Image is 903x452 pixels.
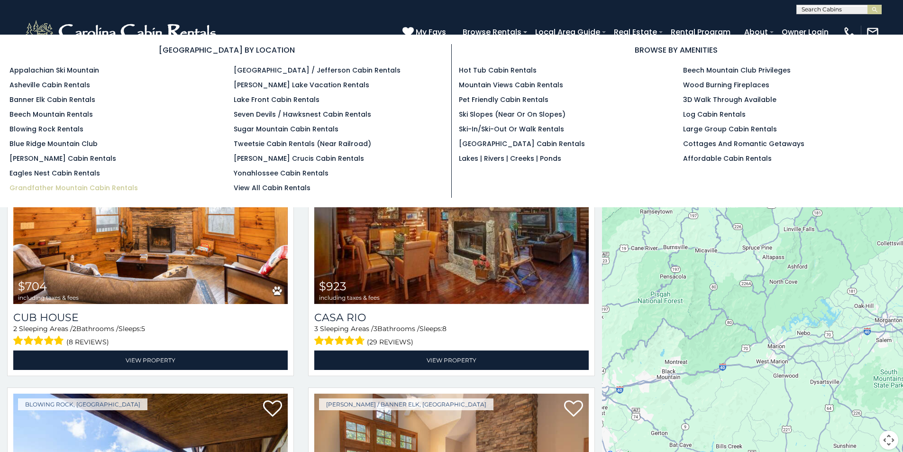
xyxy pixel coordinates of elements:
a: [GEOGRAPHIC_DATA] Cabin Rentals [459,139,585,148]
img: mail-regular-white.png [866,26,879,39]
a: Large Group Cabin Rentals [683,124,777,134]
a: Log Cabin Rentals [683,110,746,119]
h3: [GEOGRAPHIC_DATA] BY LOCATION [9,44,444,56]
span: 5 [141,324,145,333]
a: [PERSON_NAME] Crucis Cabin Rentals [234,154,364,163]
a: Banner Elk Cabin Rentals [9,95,95,104]
a: Pet Friendly Cabin Rentals [459,95,548,104]
a: [GEOGRAPHIC_DATA] / Jefferson Cabin Rentals [234,65,401,75]
span: 2 [13,324,17,333]
a: About [739,24,773,40]
a: Grandfather Mountain Cabin Rentals [9,183,138,193]
img: Cub House [13,120,288,304]
span: $704 [18,279,47,293]
a: 3D Walk Through Available [683,95,776,104]
a: Wood Burning Fireplaces [683,80,769,90]
span: (8 reviews) [66,336,109,348]
a: View Property [13,351,288,370]
a: Lakes | Rivers | Creeks | Ponds [459,154,561,163]
a: Beech Mountain Club Privileges [683,65,791,75]
span: including taxes & fees [18,295,79,301]
a: Rental Program [666,24,735,40]
a: [PERSON_NAME] Cabin Rentals [9,154,116,163]
a: Seven Devils / Hawksnest Cabin Rentals [234,110,371,119]
img: White-1-2.png [24,18,220,46]
span: 3 [374,324,377,333]
img: Casa Rio [314,120,589,304]
a: Cottages and Romantic Getaways [683,139,804,148]
button: Map camera controls [879,431,898,450]
a: Eagles Nest Cabin Rentals [9,168,100,178]
a: Real Estate [609,24,662,40]
a: Casa Rio $923 including taxes & fees [314,120,589,304]
a: Yonahlossee Cabin Rentals [234,168,328,178]
a: Tweetsie Cabin Rentals (Near Railroad) [234,139,371,148]
a: Add to favorites [564,399,583,419]
a: My Favs [402,26,448,38]
a: Affordable Cabin Rentals [683,154,772,163]
span: $923 [319,279,347,293]
h3: BROWSE BY AMENITIES [459,44,894,56]
div: Sleeping Areas / Bathrooms / Sleeps: [314,324,589,348]
a: Casa Rio [314,311,589,324]
span: My Favs [416,26,446,38]
span: 8 [442,324,447,333]
a: Beech Mountain Rentals [9,110,93,119]
a: Ski-in/Ski-Out or Walk Rentals [459,124,564,134]
a: [PERSON_NAME] Lake Vacation Rentals [234,80,369,90]
div: Sleeping Areas / Bathrooms / Sleeps: [13,324,288,348]
a: [PERSON_NAME] / Banner Elk, [GEOGRAPHIC_DATA] [319,398,493,410]
a: Blue Ridge Mountain Club [9,139,98,148]
a: Browse Rentals [458,24,526,40]
a: Appalachian Ski Mountain [9,65,99,75]
a: Asheville Cabin Rentals [9,80,90,90]
span: (29 reviews) [367,336,413,348]
a: Cub House $704 including taxes & fees [13,120,288,304]
span: 3 [314,324,318,333]
a: Blowing Rock, [GEOGRAPHIC_DATA] [18,398,147,410]
a: Mountain Views Cabin Rentals [459,80,563,90]
a: View Property [314,351,589,370]
a: Blowing Rock Rentals [9,124,83,134]
a: Lake Front Cabin Rentals [234,95,319,104]
a: Owner Login [777,24,833,40]
span: including taxes & fees [319,295,380,301]
a: Sugar Mountain Cabin Rentals [234,124,338,134]
a: Local Area Guide [530,24,605,40]
a: Hot Tub Cabin Rentals [459,65,537,75]
img: phone-regular-white.png [843,26,856,39]
a: Add to favorites [263,399,282,419]
a: View All Cabin Rentals [234,183,310,193]
a: Cub House [13,311,288,324]
a: Ski Slopes (Near or On Slopes) [459,110,566,119]
span: 2 [73,324,76,333]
